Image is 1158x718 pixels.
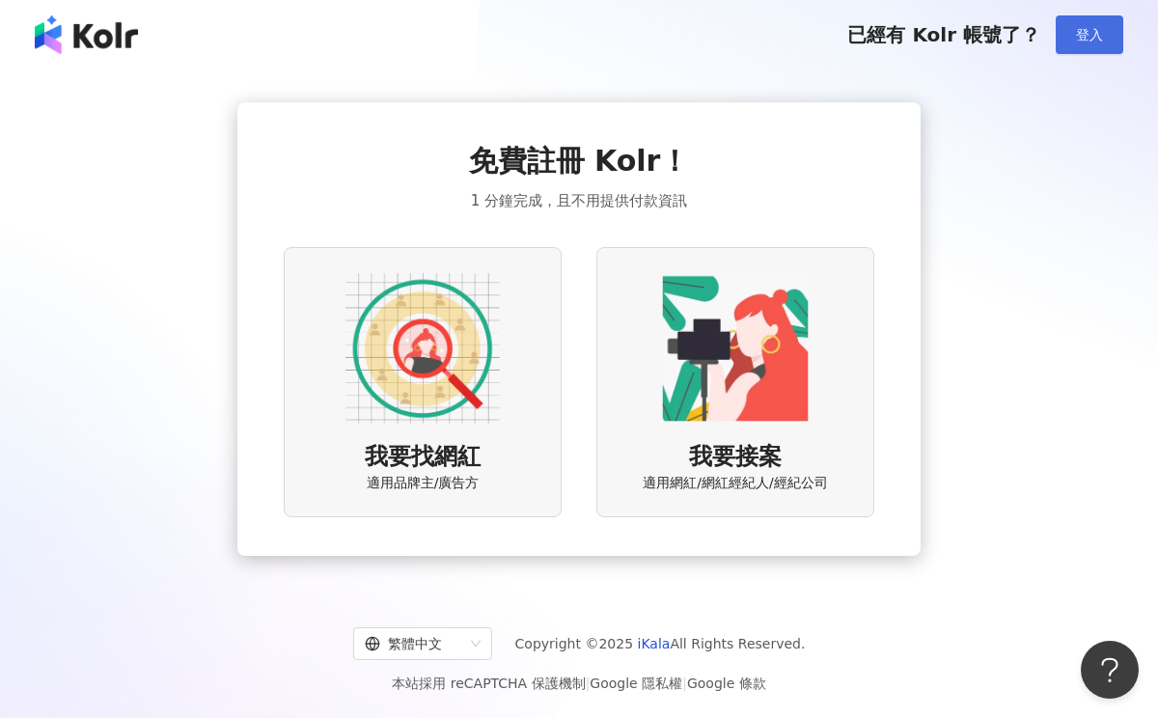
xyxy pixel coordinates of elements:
span: 本站採用 reCAPTCHA 保護機制 [392,672,765,695]
span: | [682,676,687,691]
span: 我要找網紅 [365,441,481,474]
a: iKala [638,636,671,651]
span: | [586,676,591,691]
img: logo [35,15,138,54]
span: 登入 [1076,27,1103,42]
span: 免費註冊 Kolr！ [469,141,690,181]
span: 適用網紅/網紅經紀人/經紀公司 [643,474,827,493]
img: AD identity option [345,271,500,426]
a: Google 條款 [687,676,766,691]
img: KOL identity option [658,271,813,426]
span: Copyright © 2025 All Rights Reserved. [515,632,806,655]
span: 適用品牌主/廣告方 [367,474,480,493]
div: 繁體中文 [365,628,463,659]
iframe: Help Scout Beacon - Open [1081,641,1139,699]
button: 登入 [1056,15,1123,54]
span: 已經有 Kolr 帳號了？ [847,23,1040,46]
span: 我要接案 [689,441,782,474]
a: Google 隱私權 [590,676,682,691]
span: 1 分鐘完成，且不用提供付款資訊 [471,189,687,212]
